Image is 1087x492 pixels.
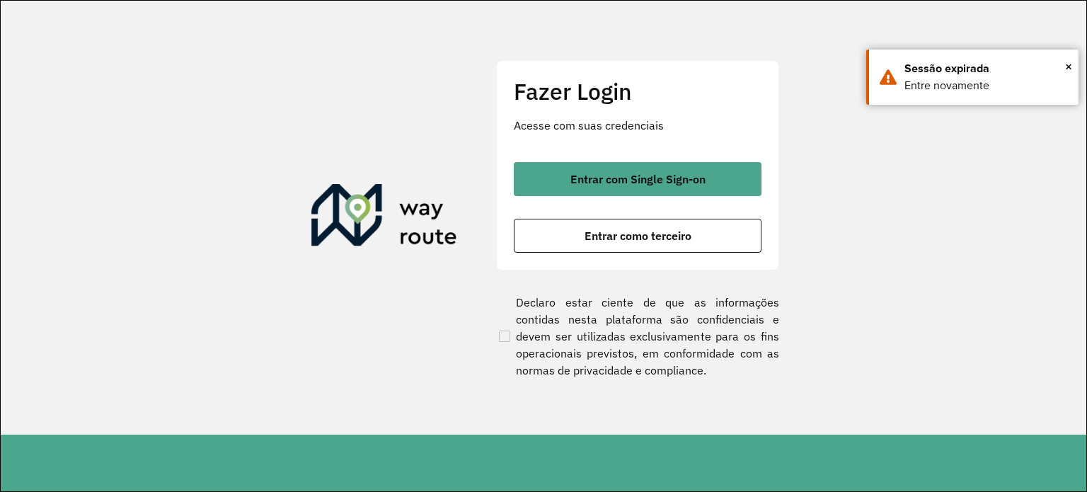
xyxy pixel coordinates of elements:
span: Entrar como terceiro [585,230,691,241]
div: Sessão expirada [904,60,1068,77]
img: Roteirizador AmbevTech [311,184,457,252]
button: Close [1065,56,1072,77]
span: × [1065,56,1072,77]
button: button [514,219,761,253]
div: Entre novamente [904,77,1068,94]
p: Acesse com suas credenciais [514,117,761,134]
span: Entrar com Single Sign-on [570,173,706,185]
button: button [514,162,761,196]
label: Declaro estar ciente de que as informações contidas nesta plataforma são confidenciais e devem se... [496,294,779,379]
h2: Fazer Login [514,78,761,105]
